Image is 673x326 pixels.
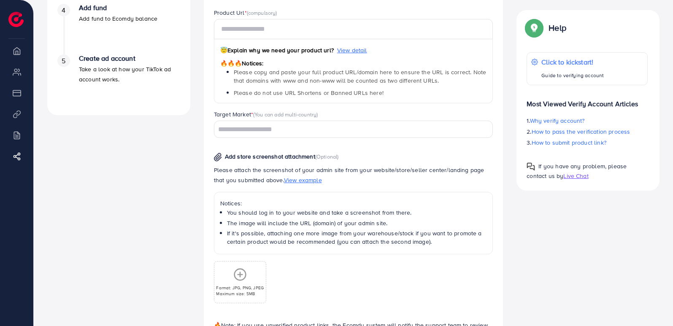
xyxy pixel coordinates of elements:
span: (compulsory) [247,9,277,16]
span: Why verify account? [530,116,585,125]
h4: Add fund [79,4,157,12]
span: Please do not use URL Shortens or Banned URLs here! [234,89,384,97]
p: 3. [527,137,648,148]
span: 🔥🔥🔥 [220,59,242,67]
span: How to submit product link? [532,138,606,147]
li: If it's possible, attaching one more image from your warehouse/stock if you want to promote a cer... [227,229,487,246]
iframe: Chat [637,288,667,320]
img: logo [8,12,24,27]
p: Click to kickstart! [541,57,604,67]
span: 5 [62,56,65,66]
span: If you have any problem, please contact us by [527,162,627,180]
span: View detail [337,46,367,54]
li: Create ad account [47,54,190,105]
span: Please copy and paste your full product URL/domain here to ensure the URL is correct. Note that d... [234,68,486,85]
span: Notices: [220,59,264,67]
img: Popup guide [527,20,542,35]
span: How to pass the verification process [532,127,630,136]
p: 2. [527,127,648,137]
span: 😇 [220,46,227,54]
img: Popup guide [527,162,535,171]
p: 1. [527,116,648,126]
label: Target Market [214,110,318,119]
span: Add store screenshot attachment [225,152,315,161]
p: Maximum size: 5MB [216,291,264,296]
p: Format: JPG, PNG, JPEG [216,285,264,291]
p: Please attach the screenshot of your admin site from your website/store/seller center/landing pag... [214,165,493,185]
input: Search for option [215,123,482,136]
li: You should log in to your website and take a screenshot from there. [227,208,487,217]
p: Guide to verifying account [541,70,604,81]
span: Live Chat [563,172,588,180]
p: Add fund to Ecomdy balance [79,13,157,24]
span: View example [284,176,322,184]
span: (You can add multi-country) [253,110,318,118]
h4: Create ad account [79,54,180,62]
span: (Optional) [315,153,339,160]
p: Take a look at how your TikTok ad account works. [79,64,180,84]
span: 4 [62,5,65,15]
p: Notices: [220,198,487,208]
p: Help [549,23,566,33]
img: img [214,153,222,162]
label: Product Url [214,8,277,17]
p: Most Viewed Verify Account Articles [527,92,648,109]
li: The image will include the URL (domain) of your admin site. [227,219,487,227]
span: Explain why we need your product url? [220,46,334,54]
div: Search for option [214,121,493,138]
li: Add fund [47,4,190,54]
